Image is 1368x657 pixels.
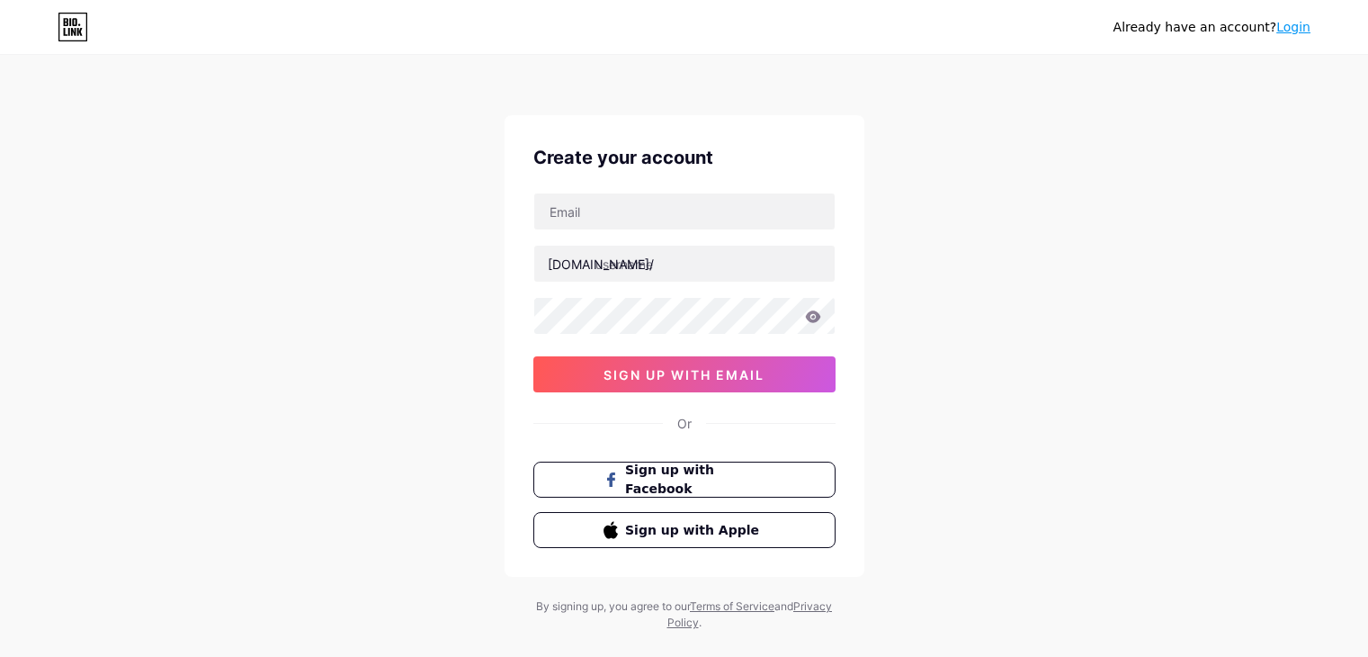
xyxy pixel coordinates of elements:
span: Sign up with Apple [625,521,764,540]
span: Sign up with Facebook [625,461,764,499]
button: Sign up with Apple [533,512,836,548]
div: By signing up, you agree to our and . [532,598,837,631]
button: Sign up with Facebook [533,462,836,498]
span: sign up with email [604,367,764,382]
a: Login [1276,20,1310,34]
div: Create your account [533,144,836,171]
button: sign up with email [533,356,836,392]
div: [DOMAIN_NAME]/ [548,255,654,274]
input: username [534,246,835,282]
a: Terms of Service [690,599,774,613]
input: Email [534,193,835,229]
div: Already have an account? [1113,18,1310,37]
div: Or [677,414,692,433]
